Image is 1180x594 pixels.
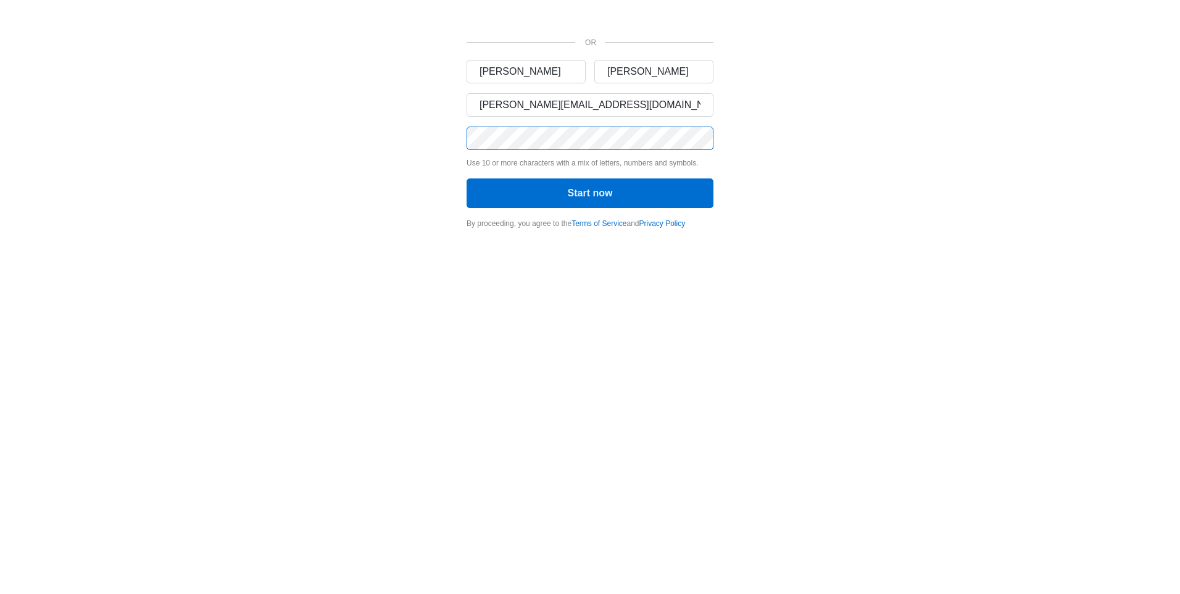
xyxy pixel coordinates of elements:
[585,37,590,48] p: OR
[467,60,586,83] input: First name
[467,218,713,229] div: By proceeding, you agree to the and
[467,93,713,117] input: Email
[639,219,686,228] a: Privacy Policy
[571,219,626,228] a: Terms of Service
[467,178,713,208] button: Start now
[594,60,713,83] input: Last name
[467,157,713,169] p: Use 10 or more characters with a mix of letters, numbers and symbols.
